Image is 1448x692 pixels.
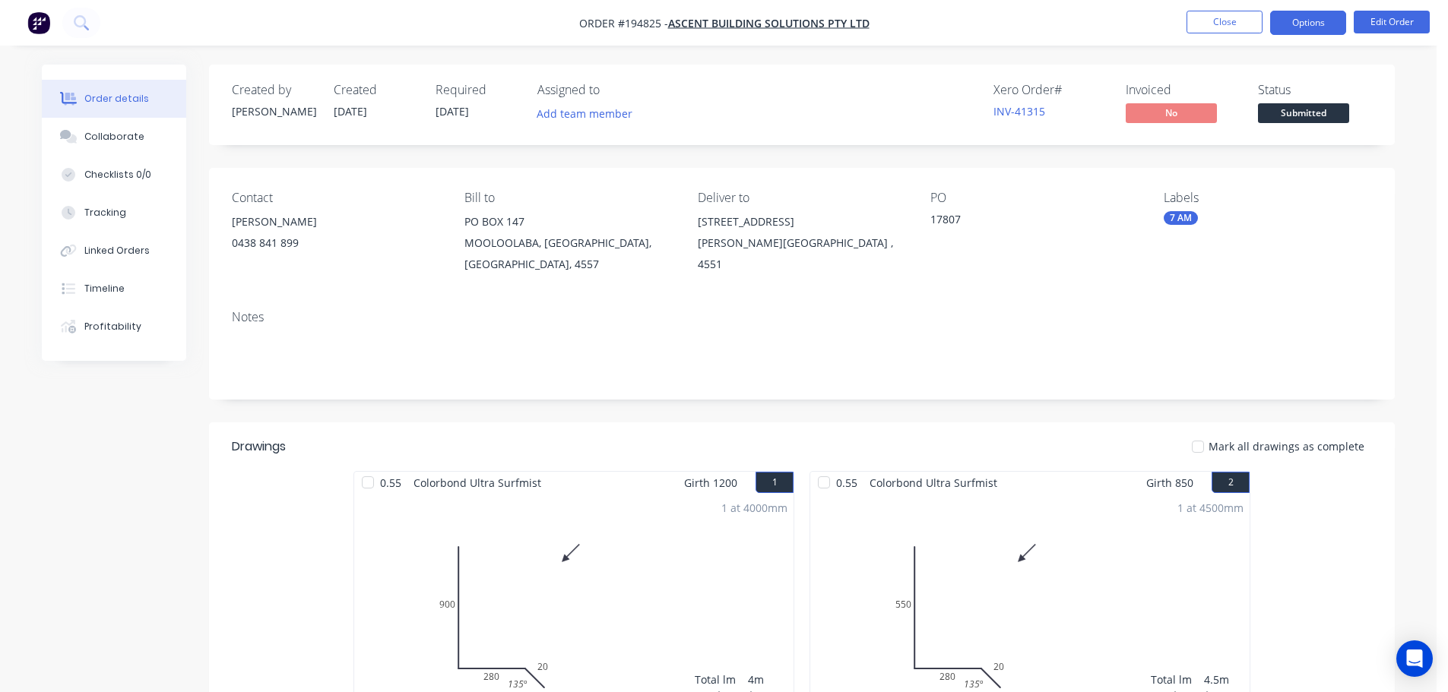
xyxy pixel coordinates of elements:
[1164,191,1372,205] div: Labels
[993,104,1045,118] a: INV-41315
[1204,671,1244,687] div: 4.5m
[1151,671,1192,687] div: Total lm
[232,211,440,232] div: [PERSON_NAME]
[84,206,126,220] div: Tracking
[1177,500,1244,516] div: 1 at 4500mm
[1270,11,1346,35] button: Options
[684,472,737,494] span: Girth 1200
[721,500,787,516] div: 1 at 4000mm
[464,211,673,275] div: PO BOX 147MOOLOOLABA, [GEOGRAPHIC_DATA], [GEOGRAPHIC_DATA], 4557
[1164,211,1198,225] div: 7 AM
[698,232,906,275] div: [PERSON_NAME][GEOGRAPHIC_DATA] , 4551
[830,472,863,494] span: 0.55
[695,671,736,687] div: Total lm
[232,232,440,254] div: 0438 841 899
[698,211,906,275] div: [STREET_ADDRESS][PERSON_NAME][GEOGRAPHIC_DATA] , 4551
[84,130,144,144] div: Collaborate
[748,671,787,687] div: 4m
[42,80,186,118] button: Order details
[579,16,668,30] span: Order #194825 -
[334,83,417,97] div: Created
[436,104,469,118] span: [DATE]
[42,308,186,346] button: Profitability
[1187,11,1263,33] button: Close
[232,211,440,260] div: [PERSON_NAME]0438 841 899
[84,92,149,106] div: Order details
[529,103,641,124] button: Add team member
[863,472,1003,494] span: Colorbond Ultra Surfmist
[464,191,673,205] div: Bill to
[232,103,315,119] div: [PERSON_NAME]
[464,232,673,275] div: MOOLOOLABA, [GEOGRAPHIC_DATA], [GEOGRAPHIC_DATA], 4557
[698,191,906,205] div: Deliver to
[1258,83,1372,97] div: Status
[232,191,440,205] div: Contact
[42,156,186,194] button: Checklists 0/0
[232,438,286,456] div: Drawings
[42,194,186,232] button: Tracking
[464,211,673,232] div: PO BOX 147
[42,118,186,156] button: Collaborate
[1258,103,1349,126] button: Submitted
[84,320,141,333] div: Profitability
[1126,103,1217,122] span: No
[42,232,186,270] button: Linked Orders
[84,282,125,295] div: Timeline
[668,16,870,30] a: ASCENT BUILDING SOLUTIONS PTY LTD
[232,83,315,97] div: Created by
[374,472,407,494] span: 0.55
[756,472,794,493] button: 1
[84,168,151,182] div: Checklists 0/0
[930,191,1139,205] div: PO
[537,103,641,124] button: Add team member
[1396,640,1433,677] div: Open Intercom Messenger
[27,11,50,34] img: Factory
[42,270,186,308] button: Timeline
[1212,472,1250,493] button: 2
[1258,103,1349,122] span: Submitted
[698,211,906,232] div: [STREET_ADDRESS]
[1146,472,1193,494] span: Girth 850
[537,83,689,97] div: Assigned to
[930,211,1120,232] div: 17807
[84,244,150,258] div: Linked Orders
[993,83,1107,97] div: Xero Order #
[232,310,1372,324] div: Notes
[1354,11,1430,33] button: Edit Order
[1126,83,1240,97] div: Invoiced
[1209,438,1364,454] span: Mark all drawings as complete
[334,104,367,118] span: [DATE]
[436,83,519,97] div: Required
[407,472,547,494] span: Colorbond Ultra Surfmist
